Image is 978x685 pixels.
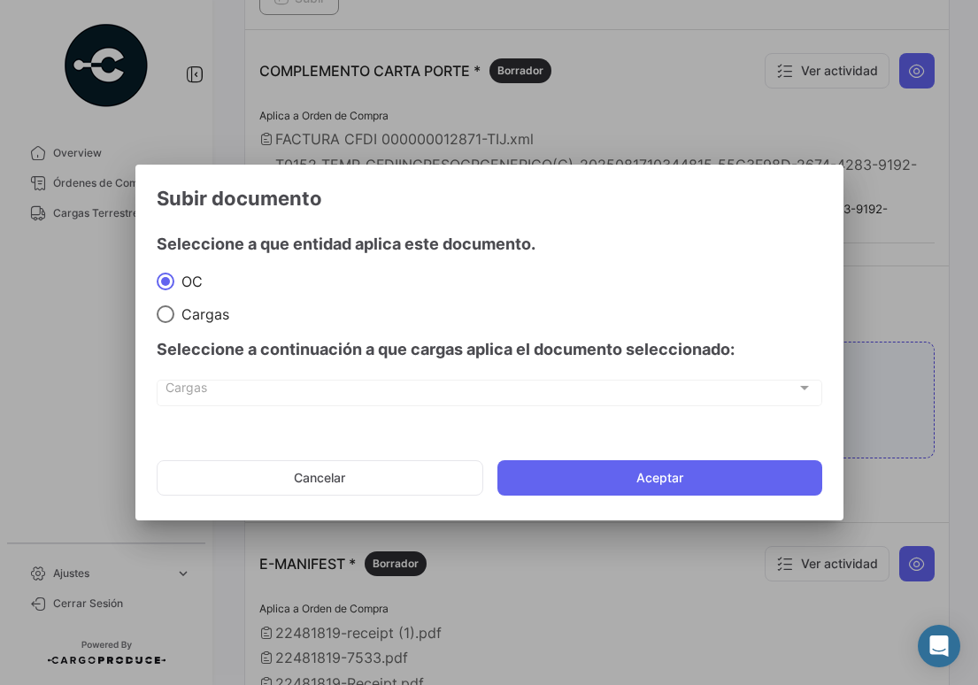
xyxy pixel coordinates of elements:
button: Aceptar [497,460,822,496]
span: Cargas [174,305,229,323]
span: OC [174,273,203,290]
h3: Subir documento [157,186,822,211]
button: Cancelar [157,460,483,496]
div: Abrir Intercom Messenger [918,625,960,667]
h4: Seleccione a continuación a que cargas aplica el documento seleccionado: [157,337,822,362]
span: Cargas [166,384,797,399]
h4: Seleccione a que entidad aplica este documento. [157,232,535,257]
